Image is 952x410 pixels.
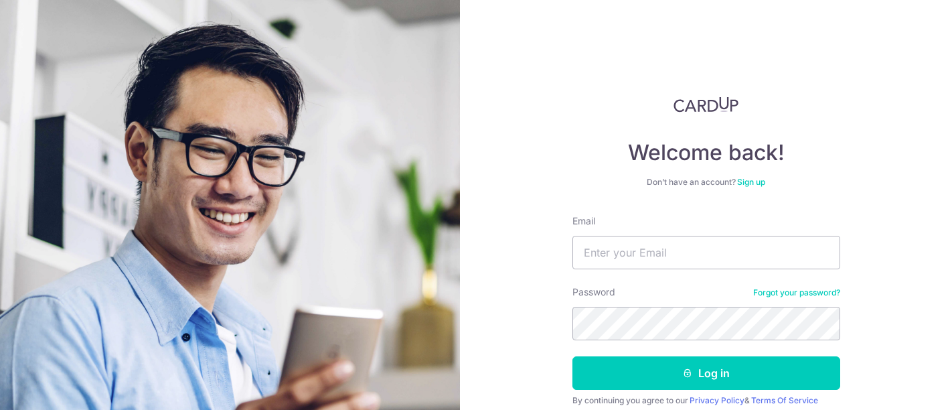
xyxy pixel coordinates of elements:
[572,236,840,269] input: Enter your Email
[572,214,595,228] label: Email
[753,287,840,298] a: Forgot your password?
[751,395,818,405] a: Terms Of Service
[690,395,744,405] a: Privacy Policy
[572,356,840,390] button: Log in
[572,177,840,188] div: Don’t have an account?
[572,395,840,406] div: By continuing you agree to our &
[572,139,840,166] h4: Welcome back!
[673,96,739,113] img: CardUp Logo
[572,285,615,299] label: Password
[737,177,765,187] a: Sign up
